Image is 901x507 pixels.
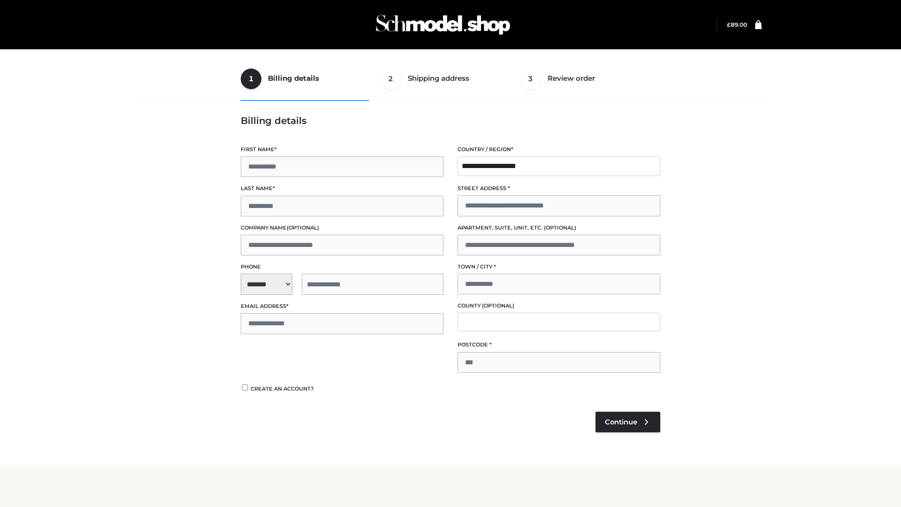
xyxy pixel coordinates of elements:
[241,262,443,271] label: Phone
[727,21,747,28] a: £89.00
[458,184,660,193] label: Street address
[458,262,660,271] label: Town / City
[287,224,319,231] span: (optional)
[241,223,443,232] label: Company name
[605,418,637,426] span: Continue
[241,115,660,126] h3: Billing details
[241,145,443,154] label: First name
[458,145,660,154] label: Country / Region
[241,384,249,391] input: Create an account?
[727,21,731,28] span: £
[596,412,660,432] a: Continue
[458,223,660,232] label: Apartment, suite, unit, etc.
[241,184,443,193] label: Last name
[458,301,660,310] label: County
[458,340,660,349] label: Postcode
[544,224,576,231] span: (optional)
[727,21,747,28] bdi: 89.00
[241,302,443,311] label: Email address
[482,302,514,309] span: (optional)
[373,6,513,43] img: Schmodel Admin 964
[251,385,314,392] span: Create an account?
